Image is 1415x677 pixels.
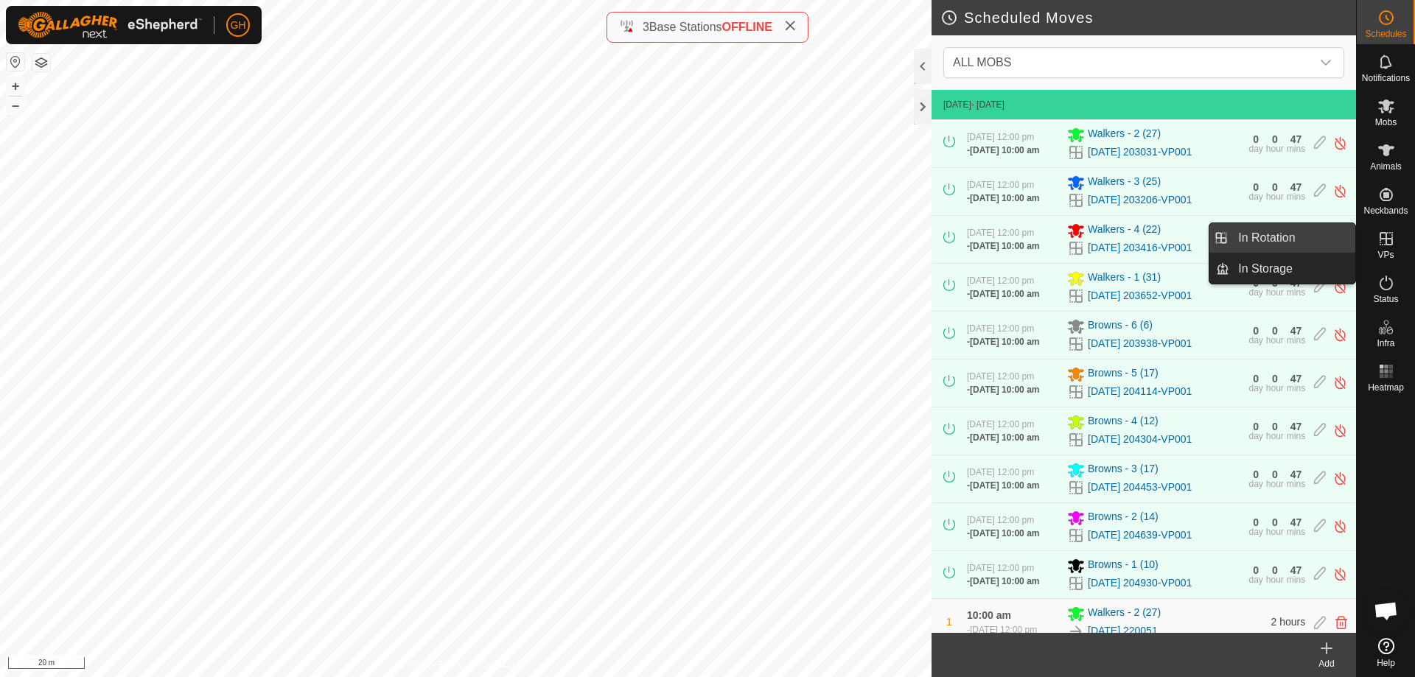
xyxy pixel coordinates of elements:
div: hour [1266,527,1284,536]
div: hour [1266,384,1284,393]
span: [DATE] 12:00 pm [967,132,1034,142]
div: day [1248,192,1262,201]
span: [DATE] 12:00 pm [967,276,1034,286]
div: 0 [1253,565,1259,575]
span: [DATE] 12:00 pm [967,515,1034,525]
div: day [1248,288,1262,297]
div: mins [1287,288,1305,297]
li: In Rotation [1209,223,1355,253]
span: [DATE] 10:00 am [970,480,1039,491]
a: Contact Us [481,658,524,671]
div: 0 [1272,373,1278,384]
div: - [967,431,1039,444]
img: To [1067,622,1085,640]
button: Map Layers [32,54,50,71]
span: In Storage [1238,260,1293,278]
h2: Scheduled Moves [940,9,1356,27]
div: 0 [1253,326,1259,336]
span: Walkers - 2 (27) [1088,605,1161,622]
span: 10:00 am [967,609,1011,621]
span: Browns - 4 (12) [1088,413,1159,431]
div: mins [1287,575,1305,584]
div: Open chat [1364,589,1408,633]
span: Animals [1370,162,1402,171]
div: 47 [1290,565,1302,575]
div: - [967,335,1039,348]
div: hour [1266,192,1284,201]
img: Turn off schedule move [1333,327,1347,343]
span: In Rotation [1238,229,1295,247]
div: hour [1266,480,1284,488]
a: [DATE] 204639-VP001 [1088,527,1192,543]
button: Reset Map [7,53,24,71]
span: Walkers - 3 (25) [1088,174,1161,192]
div: 0 [1272,326,1278,336]
span: ALL MOBS [953,56,1011,69]
img: Turn off schedule move [1333,375,1347,390]
div: day [1248,480,1262,488]
span: [DATE] 12:00 pm [967,563,1034,573]
a: [DATE] 203938-VP001 [1088,336,1192,351]
span: [DATE] 10:00 am [970,289,1039,299]
img: Turn off schedule move [1333,423,1347,438]
div: 47 [1290,326,1302,336]
span: 2 hours [1271,616,1306,628]
span: Browns - 1 (10) [1088,557,1159,575]
span: GH [231,18,246,33]
div: - [967,479,1039,492]
div: 0 [1272,182,1278,192]
span: Browns - 3 (17) [1088,461,1159,479]
button: + [7,77,24,95]
div: 0 [1272,565,1278,575]
div: 0 [1253,373,1259,384]
span: [DATE] 12:00 pm [967,371,1034,382]
span: [DATE] 10:00 am [970,145,1039,155]
div: hour [1266,432,1284,441]
span: Walkers - 4 (22) [1088,222,1161,239]
span: 3 [643,21,649,33]
div: Add [1297,657,1356,670]
a: [DATE] 203031-VP001 [1088,144,1192,160]
span: [DATE] 12:00 pm [967,323,1034,334]
a: Help [1357,632,1415,673]
div: 0 [1272,469,1278,480]
img: Turn off schedule move [1333,279,1347,295]
div: dropdown trigger [1311,48,1341,77]
span: [DATE] 10:00 am [970,241,1039,251]
div: - [967,527,1039,540]
span: Schedules [1365,29,1406,38]
a: [DATE] 203416-VP001 [1088,240,1192,256]
div: mins [1287,144,1305,153]
span: [DATE] 10:00 am [970,385,1039,395]
span: VPs [1377,250,1394,259]
div: hour [1266,575,1284,584]
span: Browns - 6 (6) [1088,318,1153,335]
span: Walkers - 1 (31) [1088,270,1161,287]
a: [DATE] 203206-VP001 [1088,192,1192,208]
div: mins [1287,384,1305,393]
div: mins [1287,480,1305,488]
div: - [967,239,1039,253]
span: [DATE] 10:00 am [970,193,1039,203]
img: Turn off schedule move [1333,471,1347,486]
a: [DATE] 220051 [1088,623,1158,639]
img: Turn off schedule move [1333,183,1347,199]
span: [DATE] 10:00 am [970,528,1039,539]
span: Browns - 5 (17) [1088,365,1159,383]
div: - [967,383,1039,396]
span: [DATE] 10:00 am [970,337,1039,347]
div: 0 [1272,517,1278,527]
a: [DATE] 204304-VP001 [1088,432,1192,447]
div: 47 [1290,421,1302,432]
div: 0 [1272,421,1278,432]
span: [DATE] [943,99,971,110]
img: Turn off schedule move [1333,519,1347,534]
div: hour [1266,144,1284,153]
img: Turn off schedule move [1333,566,1347,582]
a: In Storage [1229,254,1355,284]
div: day [1248,575,1262,584]
span: [DATE] 12:00 pm [970,625,1037,635]
div: 47 [1290,373,1302,384]
div: day [1248,527,1262,536]
div: - [967,144,1039,157]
